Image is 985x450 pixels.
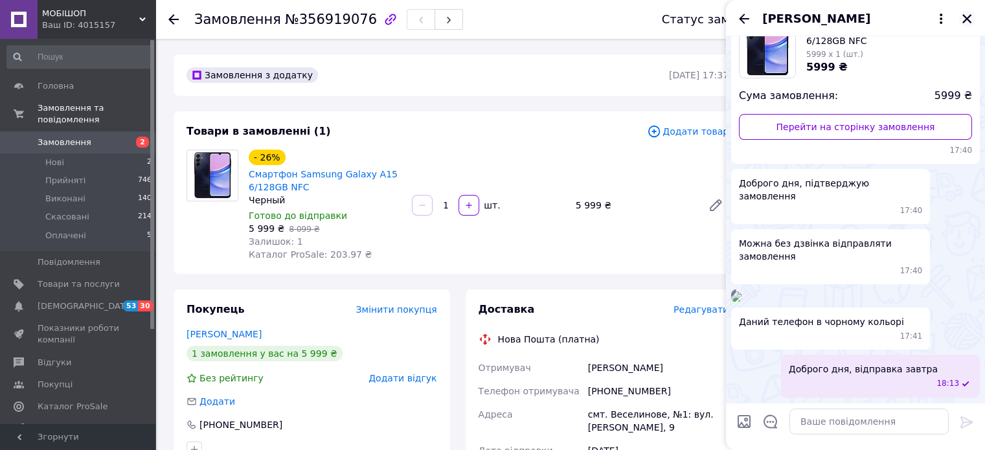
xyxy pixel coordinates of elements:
[739,145,972,156] span: 17:40 12.08.2025
[45,230,86,242] span: Оплачені
[731,291,742,302] img: 4ebbdb68-87e0-40fe-af5d-1300380ba0b7_w500_h500
[285,12,377,27] span: №356919076
[38,379,73,390] span: Покупці
[762,10,949,27] button: [PERSON_NAME]
[739,315,904,328] span: Даний телефон в чорному кольорі
[199,373,264,383] span: Без рейтингу
[45,211,89,223] span: Скасовані
[739,177,922,203] span: Доброго дня, підтверджую замовлення
[187,303,245,315] span: Покупець
[194,12,281,27] span: Замовлення
[45,193,85,205] span: Виконані
[900,205,923,216] span: 17:40 12.08.2025
[739,237,922,263] span: Можна без дзвінка відправляти замовлення
[138,175,152,186] span: 746
[249,223,284,234] span: 5 999 ₴
[138,300,153,311] span: 30
[123,300,138,311] span: 53
[38,80,74,92] span: Головна
[38,401,108,412] span: Каталог ProSale
[38,137,91,148] span: Замовлення
[138,211,152,223] span: 214
[479,363,531,373] span: Отримувач
[585,403,731,439] div: смт. Веселинове, №1: вул. [PERSON_NAME], 9
[789,363,938,376] span: Доброго дня, відправка завтра
[736,11,752,27] button: Назад
[703,192,729,218] a: Редагувати
[762,413,779,430] button: Відкрити шаблони відповідей
[249,194,402,207] div: Черный
[806,61,848,73] span: 5999 ₴
[762,10,870,27] span: [PERSON_NAME]
[479,409,513,420] span: Адреса
[669,70,729,80] time: [DATE] 17:37
[900,331,923,342] span: 17:41 12.08.2025
[571,196,697,214] div: 5 999 ₴
[198,418,284,431] div: [PHONE_NUMBER]
[38,300,133,312] span: [DEMOGRAPHIC_DATA]
[45,175,85,186] span: Прийняті
[739,114,972,140] a: Перейти на сторінку замовлення
[38,322,120,346] span: Показники роботи компанії
[674,304,729,315] span: Редагувати
[934,89,972,104] span: 5999 ₴
[6,45,153,69] input: Пошук
[481,199,501,212] div: шт.
[147,230,152,242] span: 5
[136,137,149,148] span: 2
[38,423,82,434] span: Аналітика
[168,13,179,26] div: Повернутися назад
[38,278,120,290] span: Товари та послуги
[356,304,437,315] span: Змінити покупця
[147,157,152,168] span: 2
[936,378,959,389] span: 18:13 12.08.2025
[249,249,372,260] span: Каталог ProSale: 203.97 ₴
[187,125,331,137] span: Товари в замовленні (1)
[187,329,262,339] a: [PERSON_NAME]
[647,124,729,139] span: Додати товар
[479,303,535,315] span: Доставка
[249,169,398,192] a: Смартфон Samsung Galaxy A15 6/128GB NFC
[289,225,319,234] span: 8 099 ₴
[249,150,286,165] div: - 26%
[199,396,235,407] span: Додати
[585,379,731,403] div: [PHONE_NUMBER]
[740,22,795,78] img: 6634193096_w160_h160_smartfon-samsung-galaxy.jpg
[42,8,139,19] span: МОБІШОП
[479,386,580,396] span: Телефон отримувача
[187,67,318,83] div: Замовлення з додатку
[249,236,303,247] span: Залишок: 1
[38,357,71,368] span: Відгуки
[806,50,863,59] span: 5999 x 1 (шт.)
[959,11,975,27] button: Закрити
[45,157,64,168] span: Нові
[249,210,347,221] span: Готово до відправки
[38,256,100,268] span: Повідомлення
[42,19,155,31] div: Ваш ID: 4015157
[739,89,838,104] span: Сума замовлення:
[187,346,343,361] div: 1 замовлення у вас на 5 999 ₴
[38,102,155,126] span: Замовлення та повідомлення
[187,151,238,200] img: Смартфон Samsung Galaxy A15 6/128GB NFC
[585,356,731,379] div: [PERSON_NAME]
[495,333,603,346] div: Нова Пошта (платна)
[368,373,436,383] span: Додати відгук
[138,193,152,205] span: 140
[900,265,923,276] span: 17:40 12.08.2025
[662,13,781,26] div: Статус замовлення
